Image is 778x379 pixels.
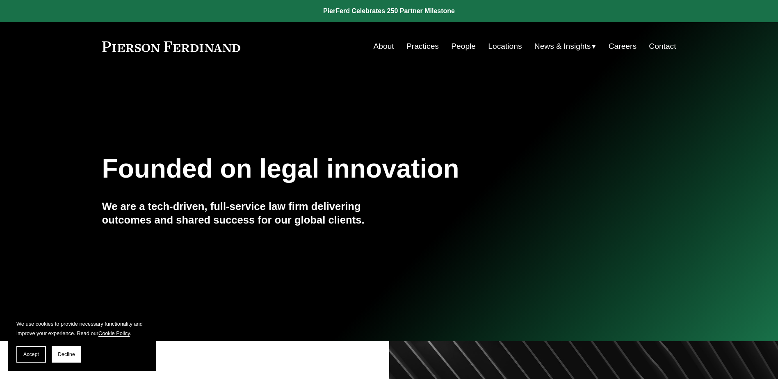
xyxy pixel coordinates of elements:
[534,39,591,54] span: News & Insights
[102,154,581,184] h1: Founded on legal innovation
[52,346,81,363] button: Decline
[58,352,75,357] span: Decline
[649,39,676,54] a: Contact
[102,200,389,226] h4: We are a tech-driven, full-service law firm delivering outcomes and shared success for our global...
[23,352,39,357] span: Accept
[8,311,156,371] section: Cookie banner
[374,39,394,54] a: About
[406,39,439,54] a: Practices
[451,39,476,54] a: People
[16,319,148,338] p: We use cookies to provide necessary functionality and improve your experience. Read our .
[488,39,522,54] a: Locations
[609,39,637,54] a: Careers
[16,346,46,363] button: Accept
[98,330,130,336] a: Cookie Policy
[534,39,596,54] a: folder dropdown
